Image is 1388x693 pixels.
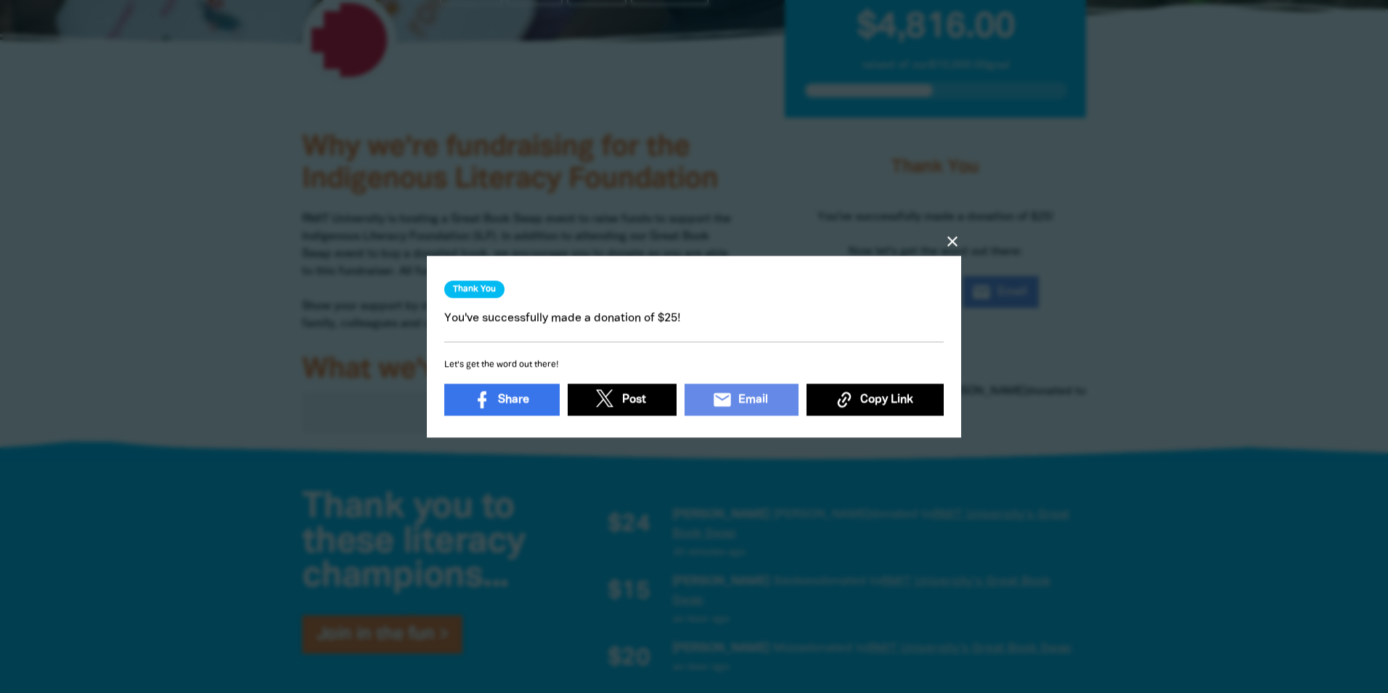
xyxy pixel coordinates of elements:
[622,391,646,408] span: Post
[944,232,961,250] button: close
[568,384,677,416] a: Post
[498,391,529,408] span: Share
[738,391,768,408] span: Email
[444,384,560,416] a: Share
[860,391,913,408] span: Copy Link
[807,384,944,416] button: Copy Link
[685,384,799,416] a: emailEmail
[444,280,505,298] h3: Thank You
[712,389,732,410] i: email
[444,309,944,327] p: You've successfully made a donation of $25!
[444,357,944,373] h6: Let's get the word out there!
